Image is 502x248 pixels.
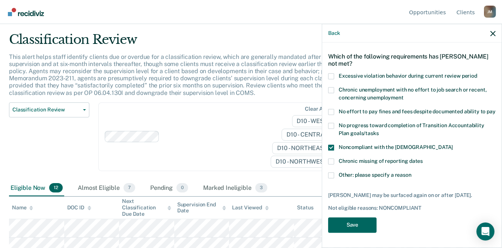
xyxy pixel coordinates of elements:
[484,6,496,18] button: Profile dropdown button
[255,183,267,193] span: 3
[339,172,412,178] span: Other: please specify a reason
[9,180,64,197] div: Eligible Now
[272,142,338,154] span: D10 - NORTHEAST
[8,8,44,16] img: Recidiviz
[12,107,80,113] span: Classification Review
[305,106,337,112] div: Clear agents
[339,73,477,79] span: Excessive violation behavior during current review period
[76,180,137,197] div: Almost Eligible
[292,115,339,127] span: D10 - WEST
[328,217,377,233] button: Save
[339,158,423,164] span: Chronic missing of reporting dates
[476,222,494,240] div: Open Intercom Messenger
[328,192,496,199] div: [PERSON_NAME] may be surfaced again on or after [DATE].
[232,204,268,211] div: Last Viewed
[12,204,33,211] div: Name
[339,87,487,101] span: Chronic unemployment with no effort to job search or recent, concerning unemployment
[176,183,188,193] span: 0
[202,180,269,197] div: Marked Ineligible
[9,53,374,96] p: This alert helps staff identify clients due or overdue for a classification review, which are gen...
[9,32,386,53] div: Classification Review
[484,6,496,18] div: J M
[149,180,190,197] div: Pending
[49,183,63,193] span: 12
[124,183,135,193] span: 7
[122,198,171,217] div: Next Classification Due Date
[328,47,496,73] div: Which of the following requirements has [PERSON_NAME] not met?
[328,30,340,36] button: Back
[271,156,338,168] span: D10 - NORTHWEST
[282,129,339,141] span: D10 - CENTRAL
[177,201,226,214] div: Supervision End Date
[339,109,496,115] span: No effort to pay fines and fees despite documented ability to pay
[339,123,484,137] span: No progress toward completion of Transition Accountability Plan goals/tasks
[67,204,91,211] div: DOC ID
[297,204,313,211] div: Status
[339,144,453,150] span: Noncompliant with the [DEMOGRAPHIC_DATA]
[328,205,496,211] div: Not eligible reasons: NONCOMPLIANT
